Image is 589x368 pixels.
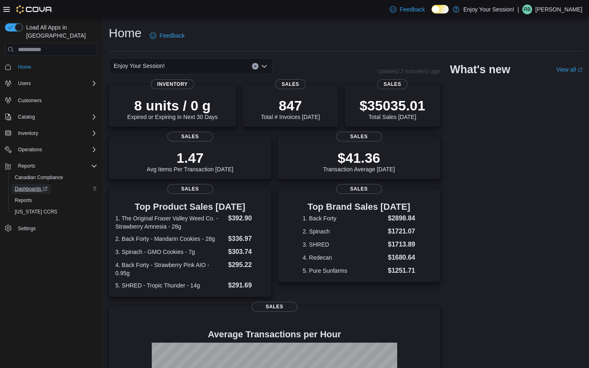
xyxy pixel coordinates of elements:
span: Dashboards [15,186,47,192]
span: Sales [336,184,382,194]
a: Reports [11,195,35,205]
dd: $336.97 [228,234,265,244]
span: Operations [15,145,97,155]
span: Operations [18,146,42,153]
p: Updated 2 minute(s) ago [377,68,440,74]
button: Settings [2,222,101,234]
p: $35035.01 [360,97,425,114]
p: | [517,4,519,14]
span: Customers [18,97,42,104]
button: Catalog [2,111,101,123]
button: Customers [2,94,101,106]
span: Sales [167,184,213,194]
a: Feedback [146,27,188,44]
span: Home [15,62,97,72]
input: Dark Mode [432,5,449,13]
dt: 5. SHRED - Tropic Thunder - 14g [115,281,225,289]
dd: $1721.07 [388,227,415,236]
a: View allExternal link [556,66,582,73]
dt: 1. Back Forty [303,214,384,222]
a: Home [15,62,34,72]
button: Catalog [15,112,38,122]
dt: 4. Back Forty - Strawberry Pink AIO - 0.95g [115,261,225,277]
h4: Average Transactions per Hour [115,330,434,339]
span: Home [18,64,31,70]
span: Feedback [160,31,184,40]
button: Operations [15,145,45,155]
div: Total Sales [DATE] [360,97,425,120]
span: Inventory [151,79,194,89]
span: Settings [18,225,36,232]
dd: $392.90 [228,213,265,223]
nav: Complex example [5,58,97,256]
span: Feedback [400,5,425,13]
button: Open list of options [261,63,268,70]
dt: 4. Redecan [303,254,384,262]
div: Total # Invoices [DATE] [261,97,320,120]
dt: 2. Spinach [303,227,384,236]
span: Load All Apps in [GEOGRAPHIC_DATA] [23,23,97,40]
span: Reports [15,161,97,171]
span: Users [18,80,31,87]
div: Expired or Expiring in Next 30 Days [127,97,218,120]
p: 847 [261,97,320,114]
dd: $303.74 [228,247,265,257]
span: Canadian Compliance [15,174,63,181]
span: Customers [15,95,97,105]
span: Sales [377,79,408,89]
span: Canadian Compliance [11,173,97,182]
span: Users [15,79,97,88]
span: Inventory [18,130,38,137]
a: Dashboards [8,183,101,195]
p: [PERSON_NAME] [535,4,582,14]
span: Reports [18,163,35,169]
span: Enjoy Your Session! [114,61,165,71]
div: Avg Items Per Transaction [DATE] [147,150,234,173]
button: Reports [8,195,101,206]
a: Canadian Compliance [11,173,66,182]
p: Enjoy Your Session! [463,4,515,14]
div: Transaction Average [DATE] [323,150,395,173]
span: Dashboards [11,184,97,194]
button: Reports [15,161,38,171]
span: [US_STATE] CCRS [15,209,57,215]
button: Clear input [252,63,259,70]
button: Users [2,78,101,89]
div: Riley Boyd [522,4,532,14]
button: Users [15,79,34,88]
dt: 3. Spinach - GMO Cookies - 7g [115,248,225,256]
button: Inventory [2,128,101,139]
button: Canadian Compliance [8,172,101,183]
svg: External link [578,67,582,72]
span: Inventory [15,128,97,138]
span: Washington CCRS [11,207,97,217]
dt: 3. SHRED [303,240,384,249]
p: 8 units / 0 g [127,97,218,114]
dt: 5. Pure Sunfarms [303,267,384,275]
a: Customers [15,96,45,105]
h2: What's new [450,63,510,76]
a: [US_STATE] CCRS [11,207,61,217]
dd: $1680.64 [388,253,415,263]
span: Sales [275,79,306,89]
a: Feedback [387,1,428,18]
p: $41.36 [323,150,395,166]
button: Home [2,61,101,73]
a: Settings [15,224,39,233]
dd: $1251.71 [388,266,415,276]
span: Sales [167,132,213,141]
span: Sales [336,132,382,141]
button: Operations [2,144,101,155]
dd: $291.69 [228,280,265,290]
a: Dashboards [11,184,51,194]
h1: Home [109,25,142,41]
p: 1.47 [147,150,234,166]
h3: Top Brand Sales [DATE] [303,202,415,212]
span: Reports [15,197,32,204]
dt: 1. The Original Fraser Valley Weed Co. - Strawberry Amnesia - 28g [115,214,225,231]
dd: $1713.89 [388,240,415,249]
dd: $295.22 [228,260,265,270]
button: Reports [2,160,101,172]
span: Reports [11,195,97,205]
dd: $2898.84 [388,213,415,223]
